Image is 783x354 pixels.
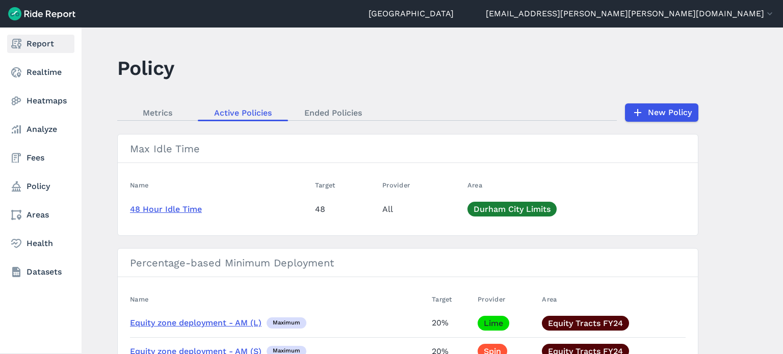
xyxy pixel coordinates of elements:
[7,206,74,224] a: Areas
[7,263,74,281] a: Datasets
[7,177,74,196] a: Policy
[7,120,74,139] a: Analyze
[538,289,686,309] th: Area
[428,289,474,309] th: Target
[7,92,74,110] a: Heatmaps
[542,316,629,331] a: Equity Tracts FY24
[486,8,775,20] button: [EMAIL_ADDRESS][PERSON_NAME][PERSON_NAME][DOMAIN_NAME]
[7,234,74,253] a: Health
[369,8,454,20] a: [GEOGRAPHIC_DATA]
[474,289,538,309] th: Provider
[428,309,474,337] td: 20%
[288,105,378,120] a: Ended Policies
[130,289,428,309] th: Name
[117,105,198,120] a: Metrics
[478,316,509,331] a: Lime
[378,175,463,195] th: Provider
[463,175,686,195] th: Area
[130,204,202,214] a: 48 Hour Idle Time
[311,175,378,195] th: Target
[7,149,74,167] a: Fees
[267,317,306,329] div: maximum
[117,54,174,82] h1: Policy
[625,103,698,122] a: New Policy
[8,7,75,20] img: Ride Report
[382,202,459,216] div: All
[130,318,262,328] a: Equity zone deployment - AM (L)
[467,202,557,216] a: Durham City Limits
[118,134,698,163] h3: Max Idle Time
[7,63,74,81] a: Realtime
[198,105,288,120] a: Active Policies
[118,249,698,277] h3: Percentage-based Minimum Deployment
[130,175,311,195] th: Name
[311,195,378,223] td: 48
[7,35,74,53] a: Report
